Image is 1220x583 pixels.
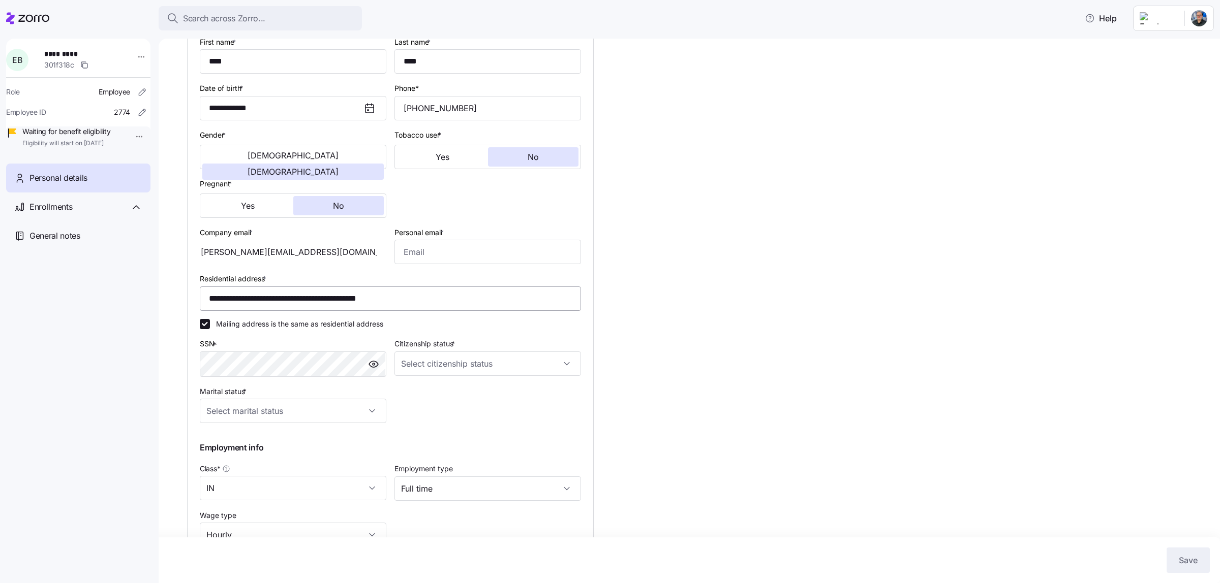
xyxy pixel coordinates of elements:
[183,12,265,25] span: Search across Zorro...
[44,60,74,70] span: 301f318c
[200,523,386,547] input: Select wage type
[394,129,443,141] label: Tobacco user
[200,399,386,423] input: Select marital status
[210,319,383,329] label: Mailing address is the same as residential address
[200,273,268,284] label: Residential address
[394,227,446,238] label: Personal email
[200,441,263,454] span: Employment info
[1077,8,1125,28] button: Help
[241,202,255,210] span: Yes
[200,129,228,141] label: Gender
[436,153,449,161] span: Yes
[528,153,539,161] span: No
[29,230,80,242] span: General notes
[22,139,110,148] span: Eligibility will start on [DATE]
[394,83,419,94] label: Phone*
[6,87,20,97] span: Role
[114,107,130,117] span: 2774
[29,172,87,184] span: Personal details
[200,37,238,48] label: First name
[394,351,581,376] input: Select citizenship status
[394,463,453,474] label: Employment type
[394,338,457,349] label: Citizenship status
[22,126,110,137] span: Waiting for benefit eligibility
[159,6,362,30] button: Search across Zorro...
[99,87,130,97] span: Employee
[394,476,581,501] input: Select employment type
[200,386,249,397] label: Marital status
[1167,547,1210,573] button: Save
[200,227,255,238] label: Company email
[6,107,46,117] span: Employee ID
[200,464,220,474] span: Class *
[248,168,339,176] span: [DEMOGRAPHIC_DATA]
[333,202,344,210] span: No
[1140,12,1176,24] img: Employer logo
[200,510,236,521] label: Wage type
[394,37,433,48] label: Last name
[29,201,72,213] span: Enrollments
[394,240,581,264] input: Email
[394,96,581,120] input: Phone
[200,83,245,94] label: Date of birth
[1191,10,1207,26] img: 881f64db-862a-4d68-9582-1fb6ded42eab-1729177958311.jpeg
[12,56,22,64] span: E B
[1085,12,1117,24] span: Help
[1179,554,1198,566] span: Save
[200,338,219,349] label: SSN
[248,151,339,159] span: [DEMOGRAPHIC_DATA]
[200,476,386,500] input: Class
[200,178,234,189] label: Pregnant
